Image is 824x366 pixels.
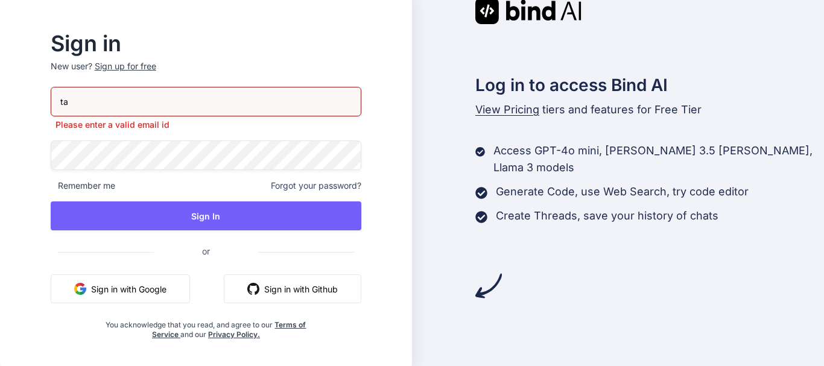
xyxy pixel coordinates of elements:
[51,119,361,131] p: Please enter a valid email id
[475,101,824,118] p: tiers and features for Free Tier
[496,207,718,224] p: Create Threads, save your history of chats
[51,87,361,116] input: Login or Email
[496,183,749,200] p: Generate Code, use Web Search, try code editor
[224,274,361,303] button: Sign in with Github
[208,330,260,339] a: Privacy Policy.
[51,60,361,87] p: New user?
[74,283,86,295] img: google
[247,283,259,295] img: github
[475,72,824,98] h2: Log in to access Bind AI
[475,103,539,116] span: View Pricing
[51,274,190,303] button: Sign in with Google
[152,320,306,339] a: Terms of Service
[51,34,361,53] h2: Sign in
[95,60,156,72] div: Sign up for free
[103,313,310,339] div: You acknowledge that you read, and agree to our and our
[493,142,824,176] p: Access GPT-4o mini, [PERSON_NAME] 3.5 [PERSON_NAME], Llama 3 models
[51,201,361,230] button: Sign In
[271,180,361,192] span: Forgot your password?
[51,180,115,192] span: Remember me
[154,236,258,266] span: or
[475,273,502,299] img: arrow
